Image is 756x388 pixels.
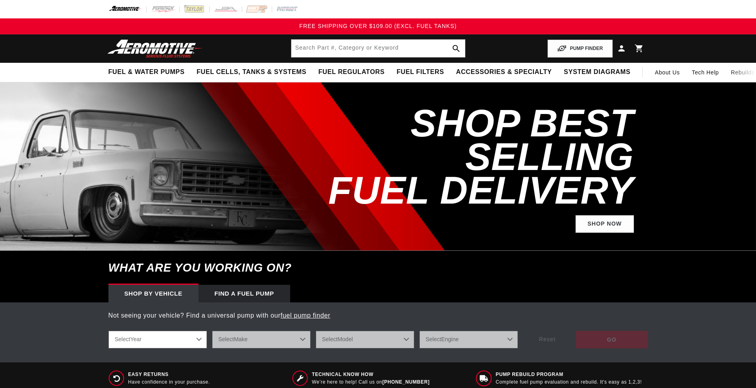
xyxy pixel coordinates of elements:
button: search button [447,40,465,57]
h2: SHOP BEST SELLING FUEL DELIVERY [292,106,634,207]
span: About Us [655,69,680,76]
input: Search by Part Number, Category or Keyword [291,40,465,57]
p: Not seeing your vehicle? Find a universal pump with our [108,310,648,321]
select: Year [108,331,207,348]
span: Easy Returns [128,371,210,378]
span: System Diagrams [564,68,630,76]
span: Fuel Cells, Tanks & Systems [197,68,306,76]
a: [PHONE_NUMBER] [382,379,429,385]
summary: Fuel Filters [391,63,450,82]
a: About Us [649,63,686,82]
summary: Fuel Cells, Tanks & Systems [191,63,312,82]
span: FREE SHIPPING OVER $109.00 (EXCL. FUEL TANKS) [299,23,457,29]
select: Make [212,331,311,348]
p: Have confidence in your purchase. [128,379,210,386]
p: Complete fuel pump evaluation and rebuild. It's easy as 1,2,3! [496,379,642,386]
p: We’re here to help! Call us on [312,379,429,386]
span: Pump Rebuild program [496,371,642,378]
div: Find a Fuel Pump [199,285,290,302]
summary: Tech Help [686,63,725,82]
select: Model [316,331,414,348]
button: PUMP FINDER [547,40,612,58]
span: Rebuilds [731,68,754,77]
div: Shop by vehicle [108,285,199,302]
a: fuel pump finder [281,312,330,319]
h6: What are you working on? [88,251,668,285]
span: Fuel & Water Pumps [108,68,185,76]
img: Aeromotive [105,39,205,58]
summary: Fuel & Water Pumps [102,63,191,82]
span: Fuel Filters [397,68,444,76]
span: Fuel Regulators [318,68,384,76]
span: Accessories & Specialty [456,68,552,76]
span: Tech Help [692,68,719,77]
a: Shop Now [576,215,634,233]
summary: System Diagrams [558,63,636,82]
summary: Accessories & Specialty [450,63,558,82]
span: Technical Know How [312,371,429,378]
summary: Fuel Regulators [312,63,390,82]
select: Engine [419,331,518,348]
